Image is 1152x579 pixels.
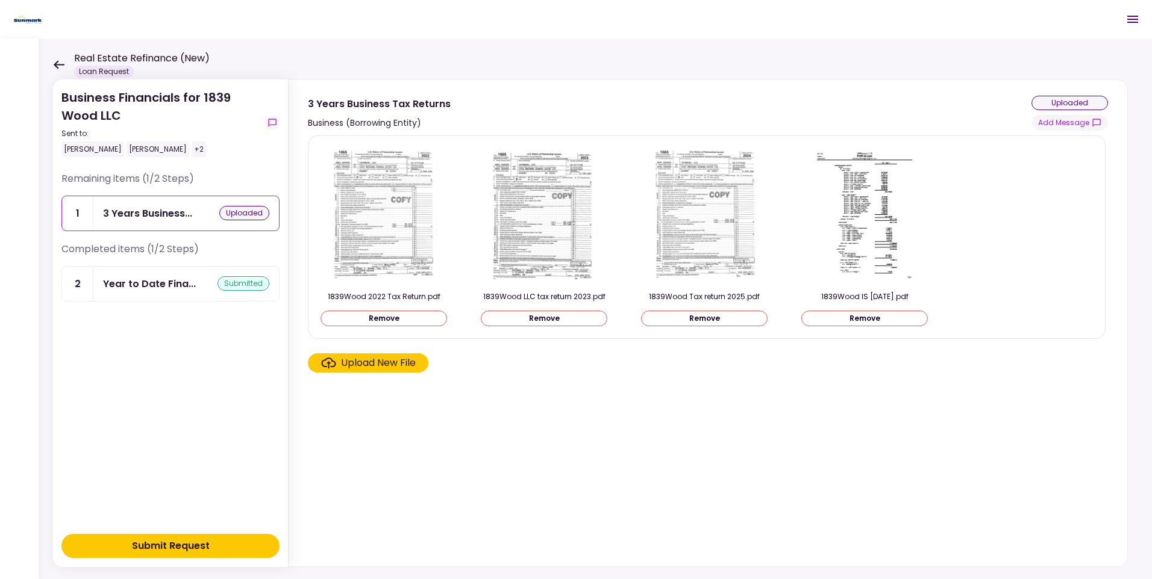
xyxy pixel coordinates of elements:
[103,206,192,221] div: 3 Years Business Tax Returns
[218,276,269,291] div: submitted
[265,116,280,130] button: show-messages
[341,356,416,370] div: Upload New File
[61,534,280,558] button: Submit Request
[61,196,280,231] a: 13 Years Business Tax Returnsuploaded
[61,242,280,266] div: Completed items (1/2 Steps)
[321,291,447,302] div: 1839Wood 2022 Tax Return.pdf
[61,266,280,302] a: 2Year to Date Financialssubmitted
[321,311,447,326] button: Remove
[219,206,269,220] div: uploaded
[1118,5,1147,34] button: Open menu
[132,539,210,553] div: Submit Request
[308,353,428,373] span: Click here to upload the required document
[61,172,280,196] div: Remaining items (1/2 Steps)
[127,141,189,157] div: [PERSON_NAME]
[61,141,124,157] div: [PERSON_NAME]
[481,291,607,302] div: 1839Wood LLC tax return 2023.pdf
[61,88,260,157] div: Business Financials for 1839 Wood LLC
[61,128,260,139] div: Sent to:
[62,196,93,231] div: 1
[103,276,196,291] div: Year to Date Financials
[12,10,44,28] img: Partner icon
[308,116,451,130] div: Business (Borrowing Entity)
[74,51,210,66] h1: Real Estate Refinance (New)
[192,141,206,157] div: +2
[641,311,768,326] button: Remove
[62,267,93,301] div: 2
[481,311,607,326] button: Remove
[801,291,928,302] div: 1839Wood IS Aug 2025.pdf
[801,311,928,326] button: Remove
[288,79,1128,567] div: 3 Years Business Tax ReturnsBusiness (Borrowing Entity)uploadedshow-messages1839Wood 2022 Tax Ret...
[308,96,451,111] div: 3 Years Business Tax Returns
[74,66,134,78] div: Loan Request
[641,291,768,302] div: 1839Wood Tax return 2025.pdf
[1031,115,1108,131] button: show-messages
[1031,96,1108,110] div: uploaded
